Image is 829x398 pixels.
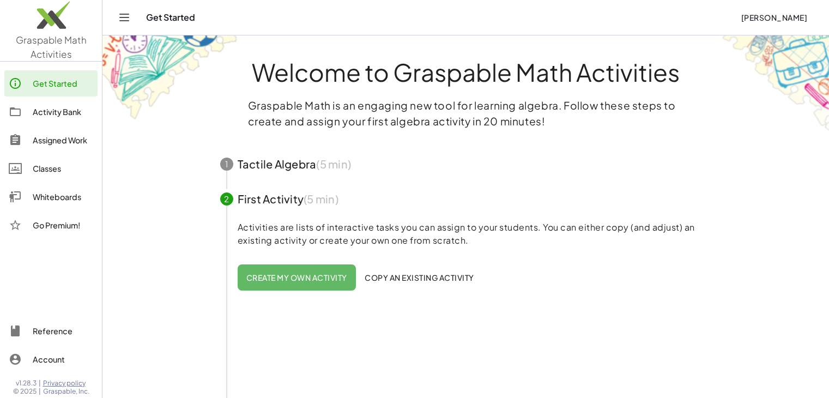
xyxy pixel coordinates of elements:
[33,162,93,175] div: Classes
[220,158,233,171] div: 1
[43,387,89,396] span: Graspable, Inc.
[238,264,356,291] button: Create my own activity
[116,9,133,26] button: Toggle navigation
[33,105,93,118] div: Activity Bank
[4,155,98,182] a: Classes
[33,219,93,232] div: Go Premium!
[4,99,98,125] a: Activity Bank
[4,318,98,344] a: Reference
[4,70,98,97] a: Get Started
[365,273,474,282] span: Copy an existing activity
[33,190,93,203] div: Whiteboards
[200,59,732,85] h1: Welcome to Graspable Math Activities
[43,379,89,388] a: Privacy policy
[4,346,98,372] a: Account
[33,353,93,366] div: Account
[16,379,37,388] span: v1.28.3
[238,221,712,247] p: Activities are lists of interactive tasks you can assign to your students. You can either copy (a...
[207,182,725,216] button: 2First Activity(5 min)
[4,127,98,153] a: Assigned Work
[39,379,41,388] span: |
[33,134,93,147] div: Assigned Work
[13,387,37,396] span: © 2025
[741,13,807,22] span: [PERSON_NAME]
[16,34,87,60] span: Graspable Math Activities
[102,34,239,121] img: get-started-bg-ul-Ceg4j33I.png
[33,77,93,90] div: Get Started
[4,184,98,210] a: Whiteboards
[220,192,233,206] div: 2
[246,273,347,282] span: Create my own activity
[33,324,93,337] div: Reference
[248,98,684,129] p: Graspable Math is an engaging new tool for learning algebra. Follow these steps to create and ass...
[732,8,816,27] button: [PERSON_NAME]
[39,387,41,396] span: |
[356,264,483,291] button: Copy an existing activity
[207,147,725,182] button: 1Tactile Algebra(5 min)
